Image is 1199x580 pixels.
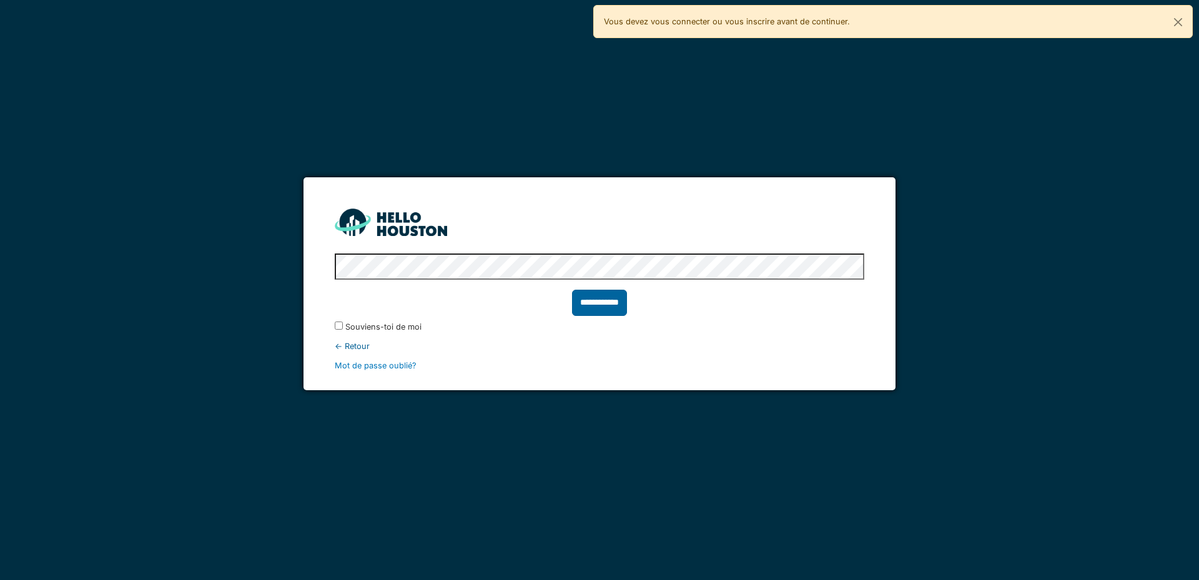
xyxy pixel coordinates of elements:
button: Fermer [1164,6,1192,39]
a: Mot de passe oublié? [335,361,417,370]
img: HH_line-BYnF2_Hg.png [335,209,447,235]
font: ← Retour [335,342,370,351]
font: Vous devez vous connecter ou vous inscrire avant de continuer. [604,17,850,26]
font: Souviens-toi de moi [345,322,422,332]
